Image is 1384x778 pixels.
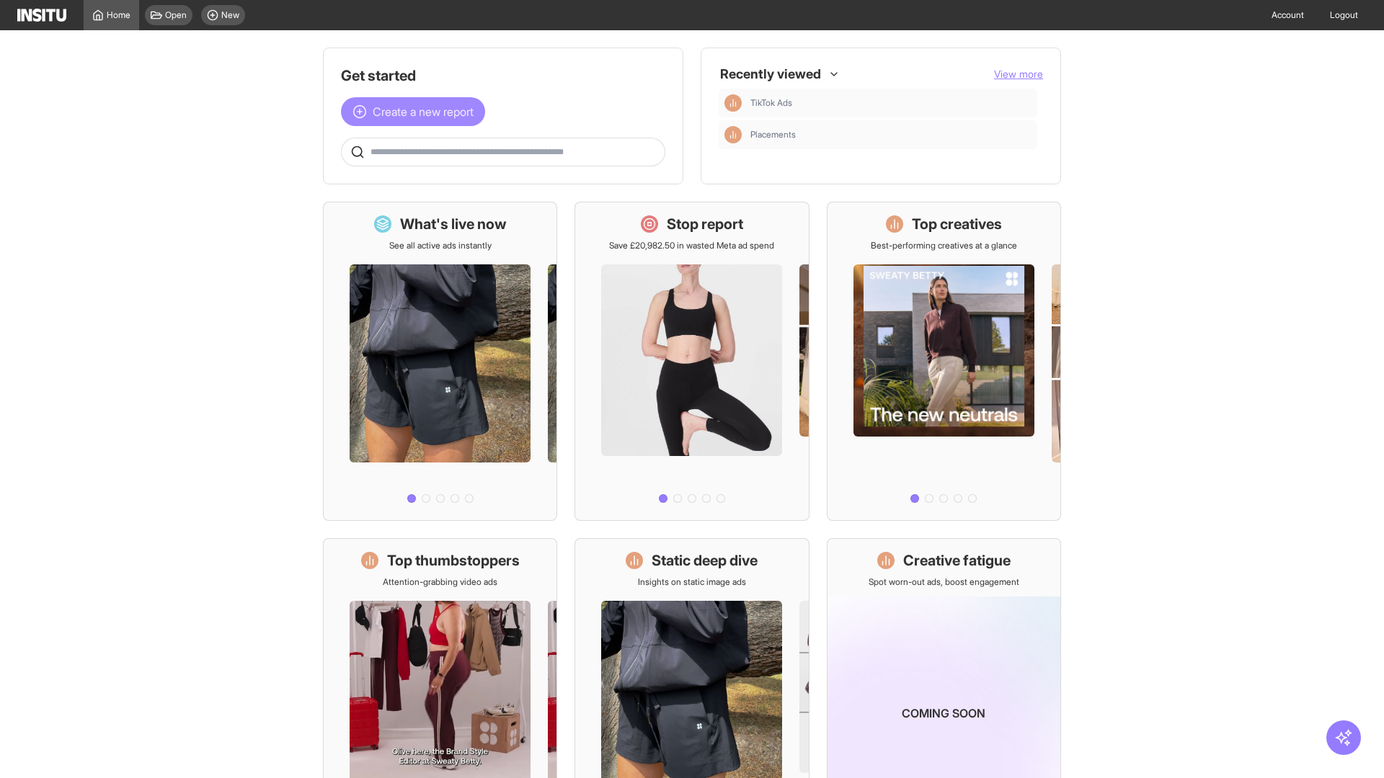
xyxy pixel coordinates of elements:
[750,97,1032,109] span: TikTok Ads
[341,66,665,86] h1: Get started
[994,68,1043,80] span: View more
[912,214,1002,234] h1: Top creatives
[750,97,792,109] span: TikTok Ads
[667,214,743,234] h1: Stop report
[341,97,485,126] button: Create a new report
[827,202,1061,521] a: Top creativesBest-performing creatives at a glance
[389,240,492,251] p: See all active ads instantly
[638,576,746,588] p: Insights on static image ads
[724,126,742,143] div: Insights
[221,9,239,21] span: New
[750,129,1032,140] span: Placements
[17,9,66,22] img: Logo
[750,129,796,140] span: Placements
[575,202,809,521] a: Stop reportSave £20,982.50 in wasted Meta ad spend
[871,240,1017,251] p: Best-performing creatives at a glance
[373,103,474,120] span: Create a new report
[652,550,758,571] h1: Static deep dive
[383,576,497,588] p: Attention-grabbing video ads
[323,202,557,521] a: What's live nowSee all active ads instantly
[994,67,1043,81] button: View more
[387,550,520,571] h1: Top thumbstoppers
[400,214,507,234] h1: What's live now
[107,9,130,21] span: Home
[609,240,774,251] p: Save £20,982.50 in wasted Meta ad spend
[724,94,742,112] div: Insights
[165,9,187,21] span: Open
